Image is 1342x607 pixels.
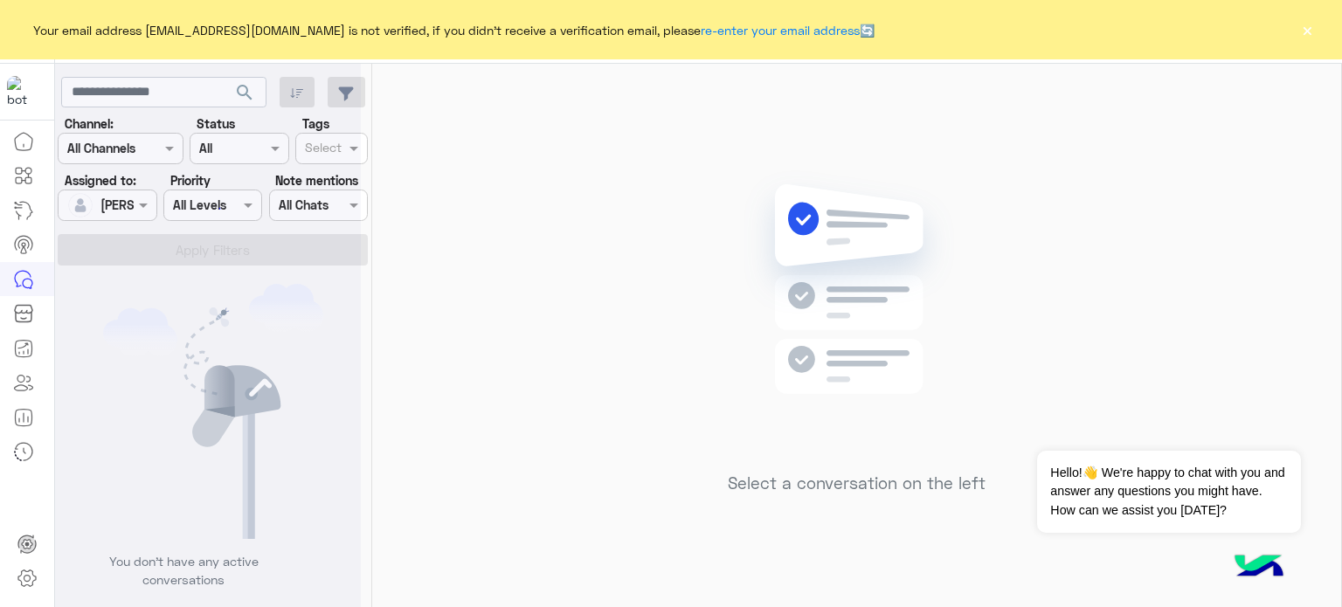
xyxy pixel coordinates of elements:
[192,193,223,224] div: loading...
[730,170,983,460] img: no messages
[302,138,342,161] div: Select
[1037,451,1300,533] span: Hello!👋 We're happy to chat with you and answer any questions you might have. How can we assist y...
[7,76,38,107] img: 919860931428189
[33,21,875,39] span: Your email address [EMAIL_ADDRESS][DOMAIN_NAME] is not verified, if you didn't receive a verifica...
[1298,21,1316,38] button: ×
[728,473,986,493] h5: Select a conversation on the left
[701,23,860,38] a: re-enter your email address
[1228,537,1290,598] img: hulul-logo.png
